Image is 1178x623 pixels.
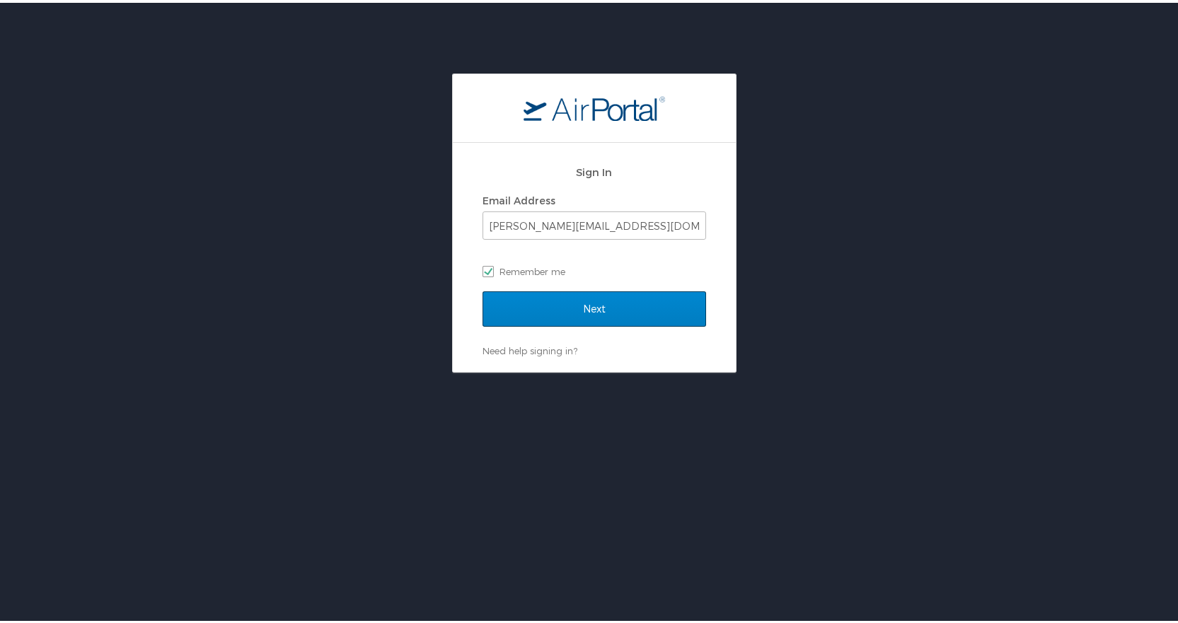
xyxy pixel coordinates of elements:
h2: Sign In [483,161,706,177]
a: Need help signing in? [483,342,577,354]
input: Next [483,289,706,324]
img: logo [524,93,665,118]
label: Email Address [483,192,555,204]
label: Remember me [483,258,706,279]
